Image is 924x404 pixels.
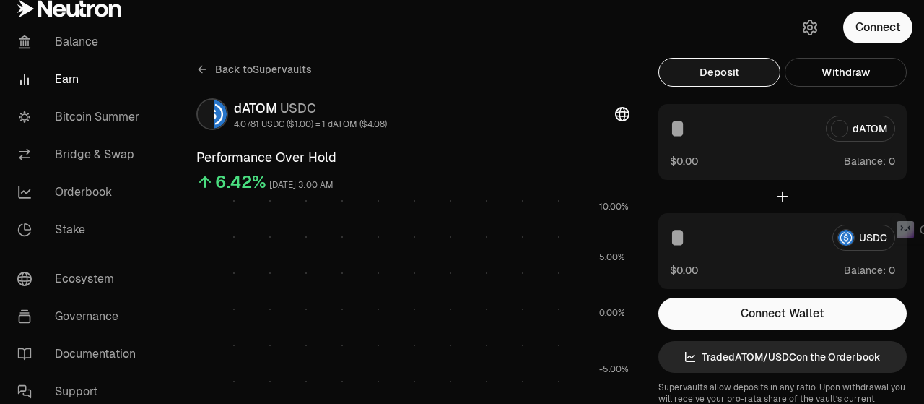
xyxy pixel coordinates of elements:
tspan: 5.00% [599,252,625,263]
div: [DATE] 3:00 AM [269,177,334,194]
tspan: 10.00% [599,201,629,212]
span: Balance: [844,263,886,278]
span: Balance: [844,154,886,168]
a: Back toSupervaults [196,58,312,81]
a: TradedATOM/USDCon the Orderbook [658,341,907,373]
a: Orderbook [6,173,156,211]
a: Ecosystem [6,260,156,298]
h3: Performance Over Hold [196,147,629,168]
button: Connect [843,12,912,43]
tspan: -5.00% [599,364,629,375]
span: Back to Supervaults [215,62,312,77]
button: Withdraw [785,58,907,87]
a: Documentation [6,335,156,373]
div: 6.42% [215,171,266,194]
div: 4.0781 USDC ($1.00) = 1 dATOM ($4.08) [234,119,387,130]
a: Earn [6,61,156,98]
img: USDC Logo [214,100,227,129]
button: $0.00 [670,262,698,278]
span: USDC [280,100,316,116]
a: Bridge & Swap [6,136,156,173]
a: Governance [6,298,156,335]
div: dATOM [234,98,387,119]
a: Bitcoin Summer [6,98,156,136]
a: Balance [6,23,156,61]
button: Deposit [658,58,780,87]
tspan: 0.00% [599,307,625,319]
a: Stake [6,211,156,249]
button: $0.00 [670,153,698,168]
button: Connect Wallet [658,298,907,330]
